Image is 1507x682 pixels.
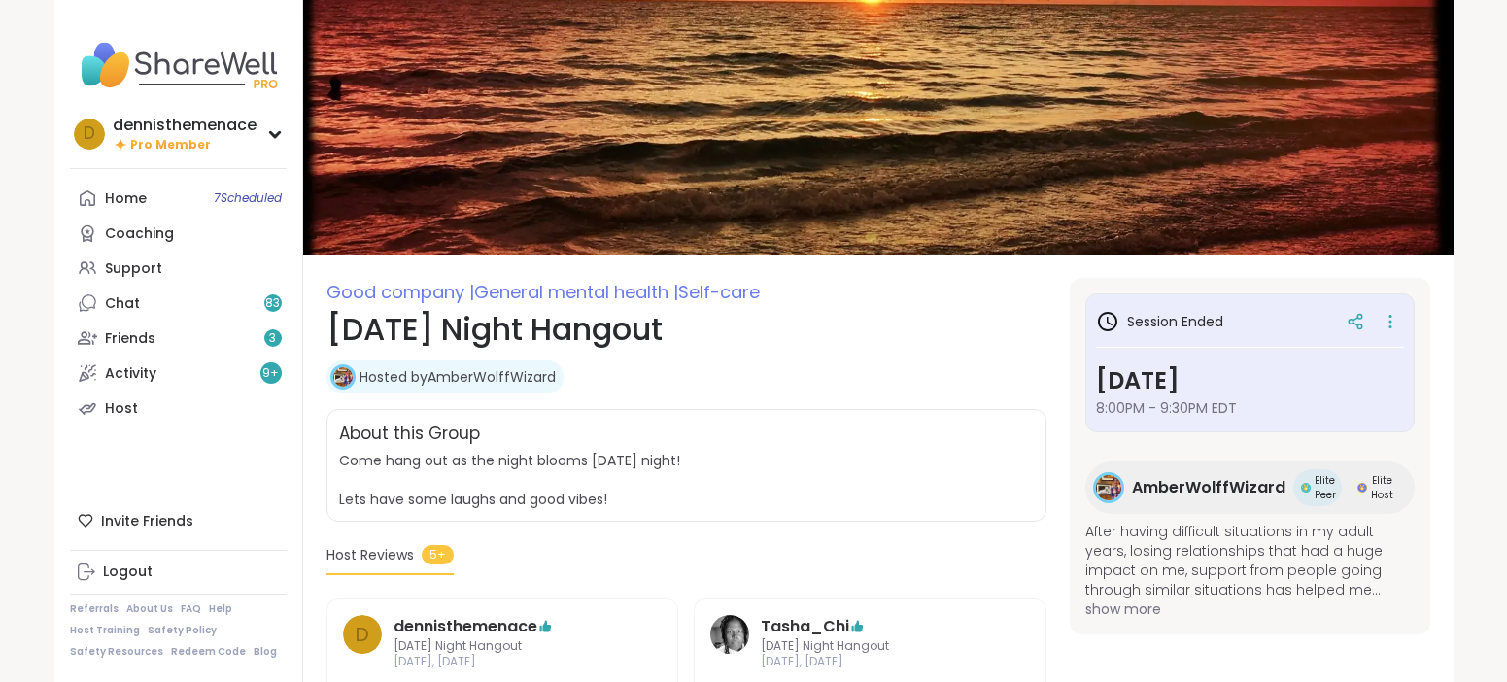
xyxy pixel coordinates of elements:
[126,602,173,616] a: About Us
[326,545,414,565] span: Host Reviews
[254,645,277,659] a: Blog
[1085,461,1415,514] a: AmberWolffWizardAmberWolffWizardElite PeerElite PeerElite HostElite Host
[710,615,749,671] a: Tasha_Chi
[474,280,678,304] span: General mental health |
[1085,522,1415,599] span: After having difficult situations in my adult years, losing relationships that had a huge impact ...
[761,654,979,670] span: [DATE], [DATE]
[339,422,480,447] h2: About this Group
[269,330,276,347] span: 3
[1096,363,1404,398] h3: [DATE]
[70,31,287,99] img: ShareWell Nav Logo
[105,189,147,209] div: Home
[1132,476,1285,499] span: AmberWolffWizard
[339,451,1034,509] span: Come hang out as the night blooms [DATE] night! Lets have some laughs and good vibes!
[262,365,279,382] span: 9 +
[1085,599,1415,619] span: show more
[70,391,287,426] a: Host
[113,115,257,136] div: dennisthemenace
[394,638,612,655] span: [DATE] Night Hangout
[1357,483,1367,493] img: Elite Host
[70,356,287,391] a: Activity9+
[1096,398,1404,418] span: 8:00PM - 9:30PM EDT
[360,367,556,387] a: Hosted byAmberWolffWizard
[105,329,155,349] div: Friends
[103,563,153,582] div: Logout
[171,645,246,659] a: Redeem Code
[70,321,287,356] a: Friends3
[70,286,287,321] a: Chat83
[70,645,163,659] a: Safety Resources
[105,294,140,314] div: Chat
[209,602,232,616] a: Help
[394,615,537,638] a: dennisthemenace
[1371,473,1393,502] span: Elite Host
[70,181,287,216] a: Home7Scheduled
[761,615,849,638] a: Tasha_Chi
[84,121,95,147] span: d
[710,615,749,654] img: Tasha_Chi
[214,190,282,206] span: 7 Scheduled
[333,367,353,387] img: AmberWolffWizard
[70,216,287,251] a: Coaching
[70,251,287,286] a: Support
[70,624,140,637] a: Host Training
[105,224,174,244] div: Coaching
[343,615,382,671] a: d
[70,503,287,538] div: Invite Friends
[394,654,612,670] span: [DATE], [DATE]
[326,280,474,304] span: Good company |
[105,259,162,279] div: Support
[1315,473,1336,502] span: Elite Peer
[265,295,280,312] span: 83
[1096,310,1223,333] h3: Session Ended
[70,555,287,590] a: Logout
[678,280,760,304] span: Self-care
[70,602,119,616] a: Referrals
[1301,483,1311,493] img: Elite Peer
[130,137,211,153] span: Pro Member
[148,624,217,637] a: Safety Policy
[105,364,156,384] div: Activity
[422,545,454,564] span: 5+
[105,399,138,419] div: Host
[355,620,369,649] span: d
[181,602,201,616] a: FAQ
[761,638,979,655] span: [DATE] Night Hangout
[326,306,1046,353] h1: [DATE] Night Hangout
[1096,475,1121,500] img: AmberWolffWizard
